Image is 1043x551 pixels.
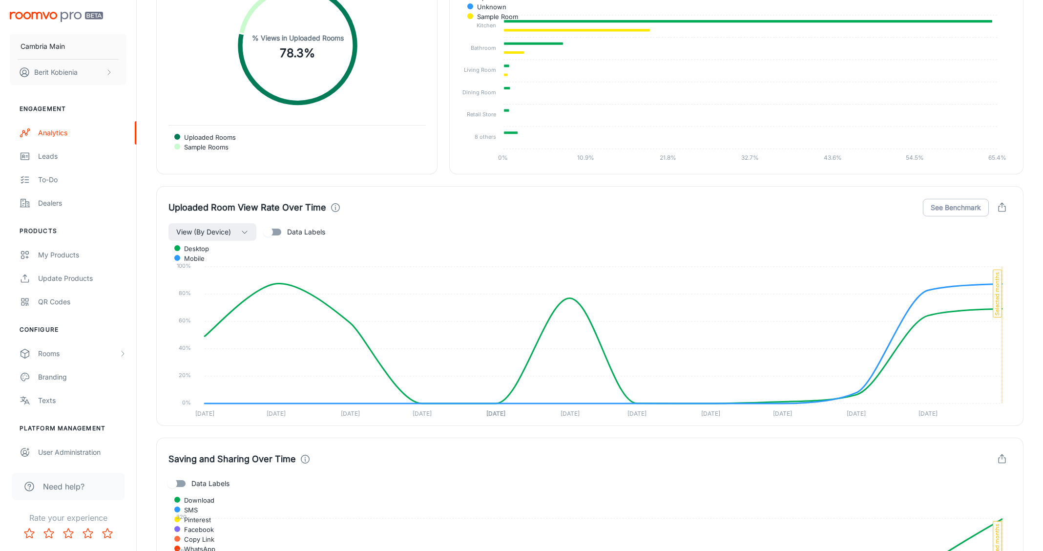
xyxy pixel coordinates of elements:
[177,506,198,514] span: SMS
[38,372,126,382] div: Branding
[741,154,759,161] tspan: 32.7%
[176,513,187,520] tspan: 320
[988,154,1006,161] tspan: 65.4%
[471,44,496,51] tspan: Bathroom
[341,410,360,417] tspan: [DATE]
[38,198,126,209] div: Dealers
[477,22,496,29] tspan: Kitchen
[177,535,214,544] span: Copy Link
[78,524,98,543] button: Rate 4 star
[38,174,126,185] div: To-do
[38,447,126,458] div: User Administration
[773,410,792,417] tspan: [DATE]
[177,143,229,151] span: Sample Rooms
[177,496,214,505] span: Download
[577,154,594,161] tspan: 10.9%
[701,410,720,417] tspan: [DATE]
[98,524,117,543] button: Rate 5 star
[464,66,496,73] tspan: Living Room
[561,410,580,417] tspan: [DATE]
[168,223,256,241] button: View (By Device)
[475,133,496,140] tspan: 8 others
[847,410,866,417] tspan: [DATE]
[287,227,325,237] span: Data Labels
[182,399,191,406] tspan: 0%
[627,410,647,417] tspan: [DATE]
[38,273,126,284] div: Update Products
[918,410,938,417] tspan: [DATE]
[43,481,84,492] span: Need help?
[906,154,924,161] tspan: 54.5%
[179,344,191,351] tspan: 40%
[660,154,676,161] tspan: 21.8%
[59,524,78,543] button: Rate 3 star
[177,515,211,524] span: Pinterest
[177,133,236,142] span: Uploaded Rooms
[498,154,508,161] tspan: 0%
[195,410,214,417] tspan: [DATE]
[824,154,842,161] tspan: 43.6%
[176,226,231,238] span: View (By Device)
[923,199,989,216] button: See Benchmark
[179,317,191,324] tspan: 60%
[467,111,496,118] tspan: Retail Store
[168,201,326,214] h4: Uploaded Room View Rate Over Time
[20,524,39,543] button: Rate 1 star
[21,41,65,52] p: Cambria Main
[38,127,126,138] div: Analytics
[177,525,214,534] span: Facebook
[470,2,506,11] span: Unknown
[267,410,286,417] tspan: [DATE]
[38,297,126,307] div: QR Codes
[177,262,191,269] tspan: 100%
[486,410,505,417] tspan: [DATE]
[39,524,59,543] button: Rate 2 star
[10,12,103,22] img: Roomvo PRO Beta
[462,89,496,96] tspan: Dining Room
[413,410,432,417] tspan: [DATE]
[38,395,126,406] div: Texts
[179,290,191,297] tspan: 80%
[168,452,296,466] h4: Saving and Sharing Over Time
[38,151,126,162] div: Leads
[177,254,205,263] span: mobile
[191,478,229,489] span: Data Labels
[38,250,126,260] div: My Products
[38,348,119,359] div: Rooms
[34,67,78,78] p: Berit Kobienia
[179,372,191,379] tspan: 20%
[10,60,126,85] button: Berit Kobienia
[470,12,518,21] span: Sample Room
[8,512,128,524] p: Rate your experience
[10,34,126,59] button: Cambria Main
[177,244,209,253] span: desktop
